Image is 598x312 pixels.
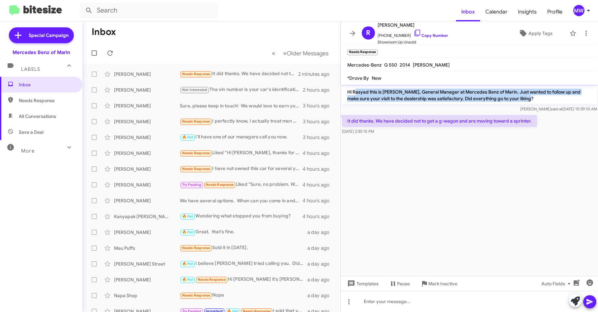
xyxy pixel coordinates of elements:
span: 🔥 Hot [182,230,193,234]
div: 4 hours ago [302,182,335,188]
div: a day ago [307,245,335,251]
span: Auto Fields [541,278,573,290]
span: Save a Deal [19,129,43,135]
div: 4 hours ago [302,197,335,204]
span: G 550 [384,62,397,68]
a: Special Campaign [9,27,74,43]
input: Search [80,3,218,18]
div: 2 minutes ago [298,71,335,77]
span: 🔥 Hot [182,277,193,282]
span: Showroom Up Unsold [378,39,448,45]
span: [PERSON_NAME] [DATE] 10:39:10 AM [520,106,597,111]
span: Mercedes-Benz [347,62,382,68]
span: [PHONE_NUMBER] [378,29,448,39]
span: » [283,49,287,57]
div: It did thanks. We have decided not to get a g-wagon and are moving toward a sprinter. [180,70,298,78]
span: Needs Response [198,277,226,282]
button: Templates [341,278,384,290]
div: Hi [PERSON_NAME] it's [PERSON_NAME], at Mercedes Benz of Marin. Good news - Our records show that... [180,276,307,283]
span: New [372,75,381,81]
span: « [272,49,275,57]
p: It did thanks. We have decided not to get a g-wagon and are moving toward a sprinter. [342,115,537,127]
div: 4 hours ago [302,166,335,172]
h1: Inbox [92,27,116,37]
div: 3 hours ago [303,134,335,141]
div: 3 hours ago [303,102,335,109]
span: [PERSON_NAME] [413,62,450,68]
span: Needs Response [19,97,75,104]
a: Inbox [456,2,480,21]
span: Needs Response [182,72,210,76]
span: said at [551,106,562,111]
div: MW [573,5,584,16]
span: Templates [346,278,379,290]
span: Mark Inactive [428,278,457,290]
div: Liked “Hi [PERSON_NAME], thanks for the details. We would be honored to earn your business. I am ... [180,149,302,157]
div: 4 hours ago [302,213,335,220]
div: 2 hours ago [303,87,335,93]
span: [DATE] 2:30:15 PM [342,129,374,134]
span: 🔥 Hot [182,262,193,266]
div: [PERSON_NAME] Street [114,261,180,267]
span: Needs Response [182,246,210,250]
div: The vin number is your car's identification number! you can find it on the lower corner of the dr... [180,86,303,94]
span: Needs Response [182,293,210,298]
span: Needs Response [182,119,210,124]
div: Wondering what stopped you from buying? [180,213,302,220]
div: Mau Puffs [114,245,180,251]
a: Copy Number [413,33,448,38]
p: Hi Rasyad this is [PERSON_NAME], General Manager at Mercedes Benz of Marin. Just wanted to follow... [342,86,597,104]
span: Pause [397,278,410,290]
span: [PERSON_NAME] [378,21,448,29]
span: 🔥 Hot [182,214,193,218]
div: [PERSON_NAME] [114,197,180,204]
button: MW [568,5,591,16]
small: Needs Response [347,49,378,55]
span: Older Messages [287,50,328,57]
nav: Page navigation example [268,46,332,60]
div: Mercedes Benz of Marin [13,49,70,56]
span: Not-Interested [182,88,208,92]
span: Labels [21,66,40,72]
div: [PERSON_NAME] [114,118,180,125]
div: a day ago [307,229,335,236]
span: *Drove By [347,75,369,81]
div: Great. that's fine. [180,228,307,236]
button: Mark Inactive [415,278,463,290]
span: Insights [513,2,542,21]
span: 🔥 Hot [182,135,193,139]
button: Apply Tags [504,27,566,39]
div: a day ago [307,276,335,283]
button: Pause [384,278,415,290]
span: More [21,148,35,154]
span: Inbox [19,81,75,88]
div: 4 hours ago [302,150,335,156]
span: Try Pausing [182,183,201,187]
div: [PERSON_NAME] [114,87,180,93]
div: 3 hours ago [303,118,335,125]
div: a day ago [307,292,335,299]
span: Apply Tags [528,27,553,39]
span: Special Campaign [29,32,69,39]
a: Profile [542,2,568,21]
div: [PERSON_NAME] [114,134,180,141]
div: We have several options. When can you come in and work with us to explore options? [180,197,302,204]
div: [PERSON_NAME] [114,102,180,109]
div: [PERSON_NAME] [114,71,180,77]
div: Kanyapak [PERSON_NAME] [114,213,180,220]
span: 2014 [400,62,410,68]
span: Needs Response [182,151,210,155]
button: Previous [268,46,279,60]
div: Napa Shop [114,292,180,299]
button: Next [279,46,332,60]
div: I believe [PERSON_NAME] tried calling you. Did you speak to him? [180,260,307,268]
a: Calendar [480,2,513,21]
div: Nope [180,292,307,299]
span: Needs Response [206,183,234,187]
div: I have not owned this car for several years now as it was a lemon and buyback was completed. May ... [180,165,302,173]
span: All Conversations [19,113,56,120]
div: I perfectly know, I actually treat men with ED at my clinic and that penis money is the money you... [180,118,303,125]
